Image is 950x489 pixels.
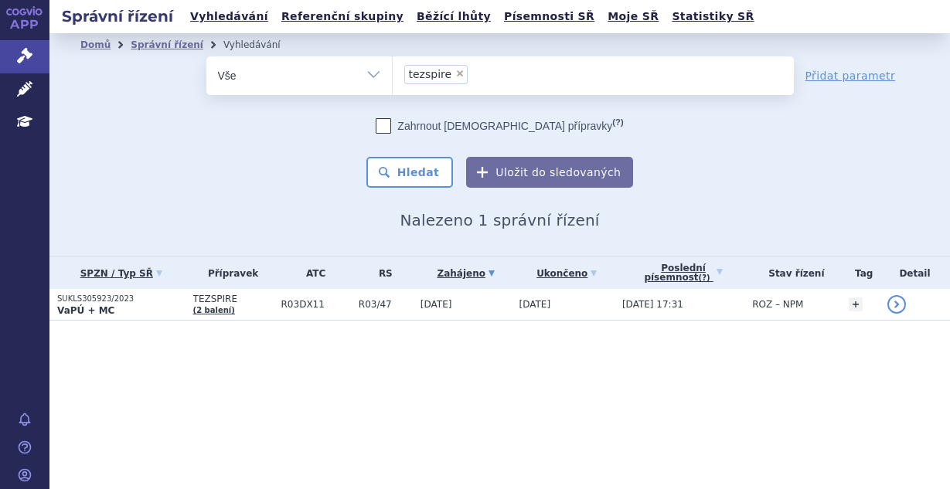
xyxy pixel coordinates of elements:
a: Statistiky SŘ [667,6,758,27]
a: Referenční skupiny [277,6,408,27]
a: Vyhledávání [186,6,273,27]
span: TEZSPIRE [193,294,274,304]
a: Ukončeno [519,263,615,284]
span: [DATE] [421,299,452,310]
strong: VaPÚ + MC [57,305,114,316]
th: RS [351,257,413,289]
a: Domů [80,39,111,50]
a: + [849,297,863,311]
span: ROZ – NPM [752,299,803,310]
a: Zahájeno [421,263,512,284]
span: R03DX11 [281,299,351,310]
th: Stav řízení [744,257,840,289]
li: Vyhledávání [223,33,301,56]
button: Uložit do sledovaných [466,157,633,188]
a: SPZN / Typ SŘ [57,263,186,284]
a: Poslednípísemnost(?) [622,257,744,289]
span: × [455,69,465,78]
p: SUKLS305923/2023 [57,294,186,304]
a: Běžící lhůty [412,6,495,27]
h2: Správní řízení [49,5,186,27]
abbr: (?) [699,273,710,283]
a: Přidat parametr [805,68,896,83]
th: ATC [274,257,351,289]
a: Moje SŘ [603,6,663,27]
input: tezspire [472,64,481,83]
th: Přípravek [186,257,274,289]
span: tezspire [409,69,452,80]
span: Nalezeno 1 správní řízení [400,211,599,229]
a: Správní řízení [131,39,203,50]
a: detail [887,295,906,314]
abbr: (?) [612,117,623,127]
span: [DATE] [519,299,551,310]
span: [DATE] 17:31 [622,299,683,310]
th: Tag [841,257,880,289]
span: R03/47 [359,299,413,310]
label: Zahrnout [DEMOGRAPHIC_DATA] přípravky [376,118,623,134]
a: (2 balení) [193,306,235,314]
th: Detail [880,257,950,289]
button: Hledat [366,157,454,188]
a: Písemnosti SŘ [499,6,599,27]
